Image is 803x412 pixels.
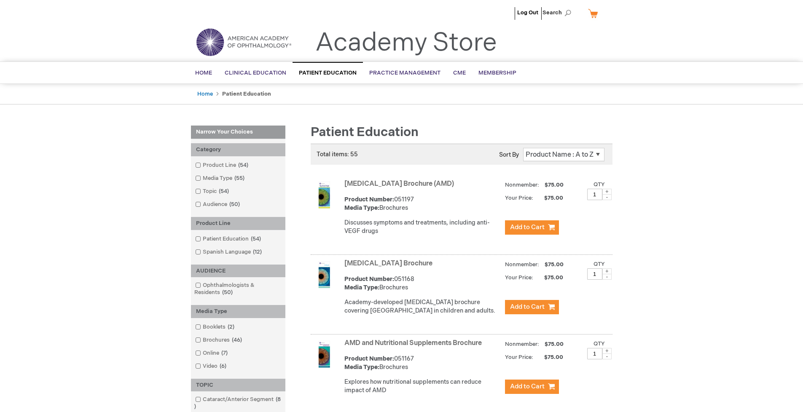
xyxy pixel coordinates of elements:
[311,125,419,140] span: Patient Education
[194,396,281,410] span: 8
[542,4,575,21] span: Search
[505,180,539,190] strong: Nonmember:
[505,220,559,235] button: Add to Cart
[317,151,358,158] span: Total items: 55
[344,364,379,371] strong: Media Type:
[505,300,559,314] button: Add to Cart
[311,182,338,209] img: Age-Related Macular Degeneration Brochure (AMD)
[344,275,501,292] div: 051168 Brochures
[191,217,285,230] div: Product Line
[197,91,213,97] a: Home
[193,396,283,411] a: Cataract/Anterior Segment8
[227,201,242,208] span: 50
[587,268,602,280] input: Qty
[499,151,519,158] label: Sort By
[344,196,394,203] strong: Product Number:
[191,143,285,156] div: Category
[232,175,247,182] span: 55
[299,70,357,76] span: Patient Education
[230,337,244,343] span: 46
[222,91,271,97] strong: Patient Education
[219,350,230,356] span: 7
[344,284,379,291] strong: Media Type:
[534,274,564,281] span: $75.00
[543,341,565,348] span: $75.00
[193,187,232,195] a: Topic54
[594,181,605,188] label: Qty
[505,274,533,281] strong: Your Price:
[510,223,545,231] span: Add to Cart
[193,174,248,182] a: Media Type55
[191,305,285,318] div: Media Type
[543,261,565,268] span: $75.00
[344,219,501,235] p: Discusses symptoms and treatments, including anti-VEGF drugs
[453,70,466,76] span: CME
[505,260,539,270] strong: Nonmember:
[534,354,564,361] span: $75.00
[191,379,285,392] div: TOPIC
[344,339,482,347] a: AMD and Nutritional Supplements Brochure
[517,9,538,16] a: Log Out
[193,235,264,243] a: Patient Education54
[191,126,285,139] strong: Narrow Your Choices
[191,265,285,278] div: AUDIENCE
[478,70,516,76] span: Membership
[505,339,539,350] strong: Nonmember:
[311,261,338,288] img: Amblyopia Brochure
[594,261,605,268] label: Qty
[251,249,264,255] span: 12
[193,281,283,297] a: Ophthalmologists & Residents50
[505,380,559,394] button: Add to Cart
[505,354,533,361] strong: Your Price:
[344,260,432,268] a: [MEDICAL_DATA] Brochure
[217,188,231,195] span: 54
[193,201,243,209] a: Audience50
[543,182,565,188] span: $75.00
[193,362,230,370] a: Video6
[315,28,497,58] a: Academy Store
[193,248,265,256] a: Spanish Language12
[193,323,238,331] a: Booklets2
[195,70,212,76] span: Home
[249,235,263,242] span: 54
[193,349,231,357] a: Online7
[344,298,501,315] p: Academy-developed [MEDICAL_DATA] brochure covering [GEOGRAPHIC_DATA] in children and adults.
[594,340,605,347] label: Qty
[225,70,286,76] span: Clinical Education
[344,195,501,212] div: 051197 Brochures
[218,363,228,369] span: 6
[510,303,545,311] span: Add to Cart
[193,336,245,344] a: Brochures46
[344,355,394,362] strong: Product Number:
[236,162,250,169] span: 54
[344,276,394,283] strong: Product Number:
[311,341,338,368] img: AMD and Nutritional Supplements Brochure
[505,195,533,201] strong: Your Price:
[344,378,501,395] p: Explores how nutritional supplements can reduce impact of AMD
[193,161,252,169] a: Product Line54
[344,355,501,372] div: 051167 Brochures
[344,204,379,211] strong: Media Type:
[369,70,440,76] span: Practice Management
[344,180,454,188] a: [MEDICAL_DATA] Brochure (AMD)
[587,189,602,200] input: Qty
[226,324,236,330] span: 2
[220,289,235,296] span: 50
[587,348,602,359] input: Qty
[534,195,564,201] span: $75.00
[510,383,545,391] span: Add to Cart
